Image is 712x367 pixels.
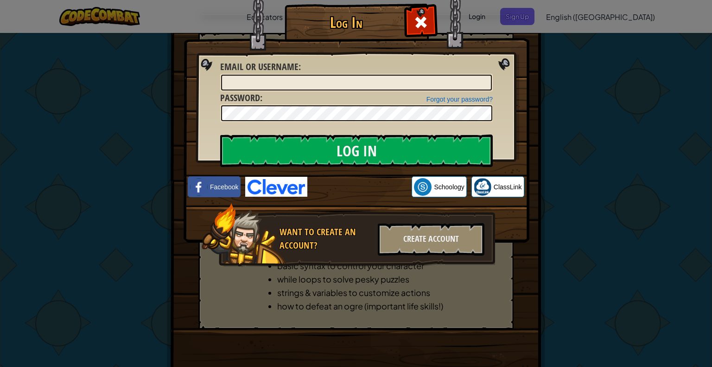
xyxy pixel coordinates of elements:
[494,182,522,192] span: ClassLink
[190,178,208,196] img: facebook_small.png
[220,91,260,104] span: Password
[220,60,299,73] span: Email or Username
[210,182,238,192] span: Facebook
[474,178,491,196] img: classlink-logo-small.png
[426,96,493,103] a: Forgot your password?
[434,182,464,192] span: Schoology
[378,223,484,256] div: Create Account
[245,177,307,197] img: clever-logo-blue.png
[280,225,372,252] div: Want to create an account?
[414,178,432,196] img: schoology.png
[287,14,405,31] h1: Log In
[220,60,301,74] label: :
[307,177,412,197] iframe: Sign in with Google Button
[220,135,493,167] input: Log In
[220,91,262,105] label: :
